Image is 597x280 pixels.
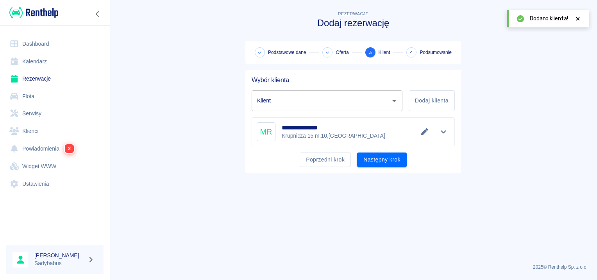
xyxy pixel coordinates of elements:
a: Flota [6,88,104,105]
h6: [PERSON_NAME] [34,251,84,259]
div: MR [257,122,275,141]
span: Klient [379,49,390,56]
a: Renthelp logo [6,6,58,19]
a: Powiadomienia2 [6,140,104,158]
a: Kalendarz [6,53,104,70]
button: Dodaj klienta [409,90,455,111]
span: Oferta [336,49,349,56]
span: 2 [65,144,74,153]
span: Rezerwacje [338,11,368,16]
button: Zwiń nawigację [92,9,104,19]
span: Podstawowe dane [268,49,306,56]
a: Ustawienia [6,175,104,193]
a: Klienci [6,122,104,140]
h3: Dodaj rezerwację [245,18,461,29]
span: Podsumowanie [420,49,452,56]
button: Pokaż szczegóły [437,126,450,137]
a: Rezerwacje [6,70,104,88]
button: Poprzedni krok [300,153,351,167]
span: Dodano klienta! [530,14,568,23]
a: Serwisy [6,105,104,122]
button: Edytuj dane [418,126,431,137]
a: Widget WWW [6,158,104,175]
img: Renthelp logo [9,6,58,19]
button: Następny krok [357,153,407,167]
a: Dashboard [6,35,104,53]
p: 2025 © Renthelp Sp. z o.o. [119,264,588,271]
button: Otwórz [389,95,400,106]
p: Sadybabus [34,259,84,267]
span: 3 [369,48,372,57]
p: Krupnicza 15 m.10 , [GEOGRAPHIC_DATA] [282,132,385,140]
span: 4 [410,48,413,57]
h5: Wybór klienta [252,76,455,84]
